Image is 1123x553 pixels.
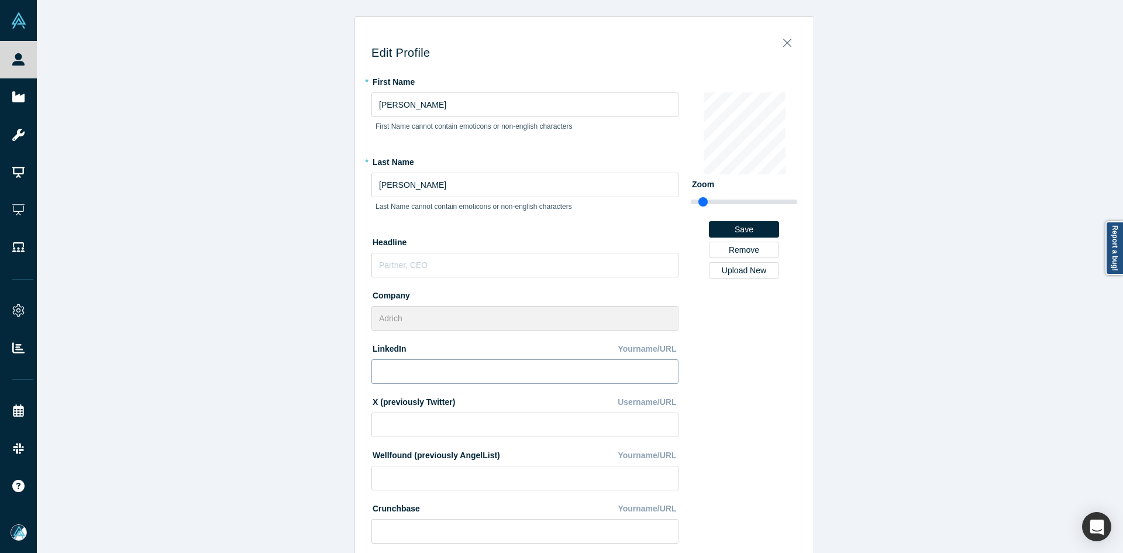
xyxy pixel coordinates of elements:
a: Report a bug! [1105,221,1123,275]
input: Partner, CEO [371,253,678,277]
img: Alchemist Vault Logo [11,12,27,29]
div: Yourname/URL [618,499,678,519]
label: Company [371,286,678,302]
label: X (previously Twitter) [371,392,455,408]
h3: Edit Profile [371,46,797,60]
button: Save [709,221,779,238]
div: Username/URL [618,392,678,413]
label: Crunchbase [371,499,420,515]
p: First Name cannot contain emoticons or non-english characters [376,121,674,132]
label: First Name [371,72,678,88]
div: Upload New [717,266,771,274]
div: Yourname/URL [618,339,678,359]
label: Wellfound (previously AngelList) [371,445,500,462]
img: Mia Scott's Account [11,524,27,541]
label: Zoom [691,174,797,191]
p: Last Name cannot contain emoticons or non-english characters [376,201,674,212]
label: Headline [371,232,678,249]
div: Yourname/URL [618,445,678,466]
button: Remove [709,242,779,258]
label: LinkedIn [371,339,407,355]
label: Last Name [371,152,678,169]
button: Close [775,32,800,48]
